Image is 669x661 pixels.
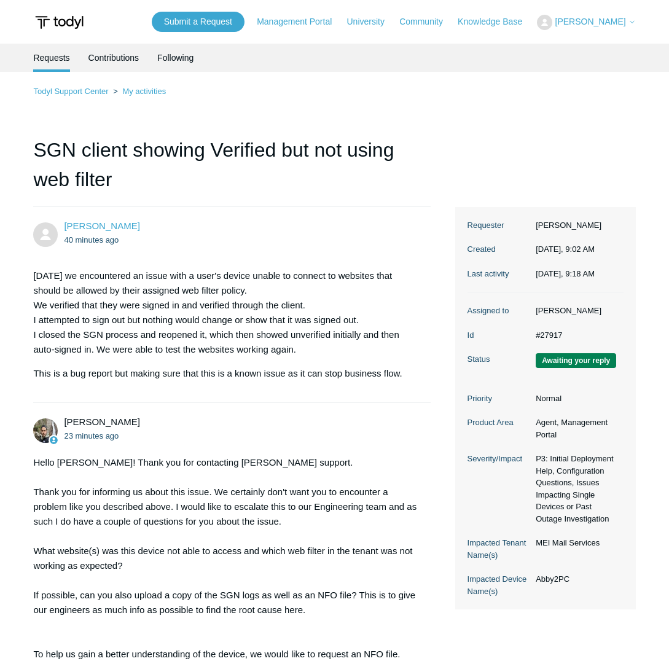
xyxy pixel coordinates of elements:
[536,269,595,278] time: 09/04/2025, 09:18
[157,44,194,72] a: Following
[468,329,530,342] dt: Id
[33,268,418,357] p: [DATE] we encountered an issue with a user's device unable to connect to websites that should be ...
[530,393,623,405] dd: Normal
[399,15,455,28] a: Community
[468,219,530,232] dt: Requester
[33,87,111,96] li: Todyl Support Center
[530,329,623,342] dd: #27917
[468,268,530,280] dt: Last activity
[257,15,344,28] a: Management Portal
[347,15,397,28] a: University
[64,417,139,427] span: Michael Tjader
[64,221,139,231] span: Brandon Whitney
[468,243,530,256] dt: Created
[111,87,166,96] li: My activities
[530,537,623,549] dd: MEI Mail Services
[64,235,119,244] time: 09/04/2025, 09:02
[33,11,85,34] img: Todyl Support Center Help Center home page
[530,219,623,232] dd: [PERSON_NAME]
[537,15,635,30] button: [PERSON_NAME]
[468,353,530,366] dt: Status
[536,244,595,254] time: 09/04/2025, 09:02
[530,305,623,317] dd: [PERSON_NAME]
[468,573,530,597] dt: Impacted Device Name(s)
[64,221,139,231] a: [PERSON_NAME]
[64,431,119,440] time: 09/04/2025, 09:18
[152,12,245,32] a: Submit a Request
[536,353,616,368] span: We are waiting for you to respond
[468,453,530,465] dt: Severity/Impact
[122,87,166,96] a: My activities
[88,44,139,72] a: Contributions
[555,17,626,26] span: [PERSON_NAME]
[468,305,530,317] dt: Assigned to
[468,393,530,405] dt: Priority
[33,44,69,72] li: Requests
[530,453,623,525] dd: P3: Initial Deployment Help, Configuration Questions, Issues Impacting Single Devices or Past Out...
[33,135,431,207] h1: SGN client showing Verified but not using web filter
[530,417,623,440] dd: Agent, Management Portal
[458,15,534,28] a: Knowledge Base
[530,573,623,585] dd: Abby2PC
[468,537,530,561] dt: Impacted Tenant Name(s)
[468,417,530,429] dt: Product Area
[33,366,418,381] p: This is a bug report but making sure that this is a known issue as it can stop business flow.
[33,87,108,96] a: Todyl Support Center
